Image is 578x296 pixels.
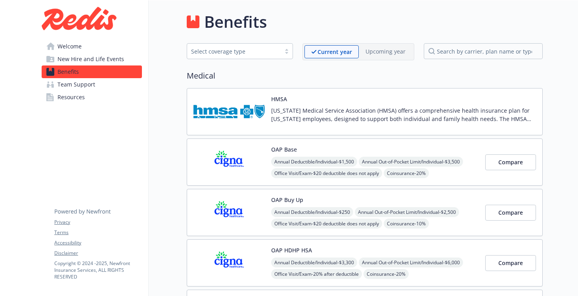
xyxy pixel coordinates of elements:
[485,205,536,221] button: Compare
[498,259,523,267] span: Compare
[271,168,382,178] span: Office Visit/Exam - $20 deductible does not apply
[498,209,523,216] span: Compare
[485,154,536,170] button: Compare
[193,196,265,229] img: CIGNA carrier logo
[271,145,297,154] button: OAP Base
[318,48,352,56] p: Current year
[187,70,543,82] h2: Medical
[384,168,429,178] span: Coinsurance - 20%
[57,65,79,78] span: Benefits
[359,258,463,267] span: Annual Out-of-Pocket Limit/Individual - $6,000
[57,40,82,53] span: Welcome
[271,95,287,103] button: HMSA
[359,45,412,58] span: Upcoming year
[193,95,265,129] img: Hawaii Medical Service Association carrier logo
[271,258,357,267] span: Annual Deductible/Individual - $3,300
[485,255,536,271] button: Compare
[42,53,142,65] a: New Hire and Life Events
[271,269,362,279] span: Office Visit/Exam - 20% after deductible
[191,47,277,56] div: Select coverage type
[271,106,536,123] p: [US_STATE] Medical Service Association (HMSA) offers a comprehensive health insurance plan for [U...
[271,157,357,167] span: Annual Deductible/Individual - $1,500
[193,246,265,280] img: CIGNA carrier logo
[42,78,142,91] a: Team Support
[498,158,523,166] span: Compare
[271,219,382,229] span: Office Visit/Exam - $20 deductible does not apply
[355,207,459,217] span: Annual Out-of-Pocket Limit/Individual - $2,500
[57,53,124,65] span: New Hire and Life Events
[54,260,142,280] p: Copyright © 2024 - 2025 , Newfront Insurance Services, ALL RIGHTS RESERVED
[366,47,406,56] p: Upcoming year
[364,269,409,279] span: Coinsurance - 20%
[384,219,429,229] span: Coinsurance - 10%
[271,196,303,204] button: OAP Buy Up
[54,250,142,257] a: Disclaimer
[57,91,85,104] span: Resources
[193,145,265,179] img: CIGNA carrier logo
[57,78,95,91] span: Team Support
[54,239,142,246] a: Accessibility
[42,65,142,78] a: Benefits
[42,40,142,53] a: Welcome
[359,157,463,167] span: Annual Out-of-Pocket Limit/Individual - $3,500
[54,229,142,236] a: Terms
[54,219,142,226] a: Privacy
[271,246,312,254] button: OAP HDHP HSA
[204,10,267,34] h1: Benefits
[42,91,142,104] a: Resources
[271,207,353,217] span: Annual Deductible/Individual - $250
[424,43,543,59] input: search by carrier, plan name or type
